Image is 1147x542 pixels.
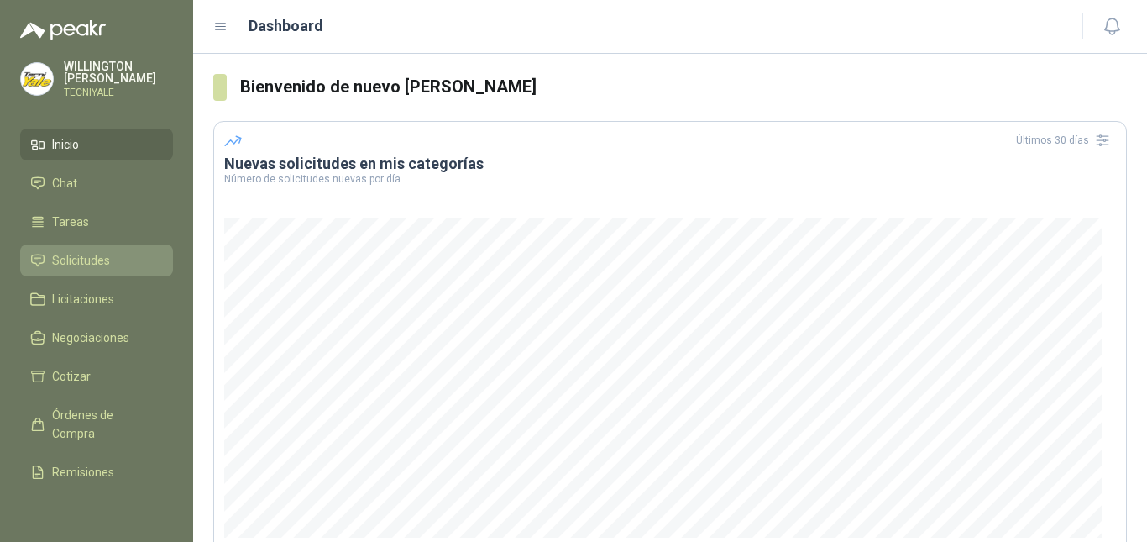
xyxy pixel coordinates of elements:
a: Remisiones [20,456,173,488]
a: Licitaciones [20,283,173,315]
a: Negociaciones [20,322,173,354]
a: Configuración [20,495,173,527]
img: Logo peakr [20,20,106,40]
span: Remisiones [52,463,114,481]
a: Órdenes de Compra [20,399,173,450]
span: Negociaciones [52,329,129,347]
p: Número de solicitudes nuevas por día [224,174,1116,184]
a: Cotizar [20,360,173,392]
span: Tareas [52,213,89,231]
span: Cotizar [52,367,91,386]
h3: Bienvenido de nuevo [PERSON_NAME] [240,74,1127,100]
span: Chat [52,174,77,192]
img: Company Logo [21,63,53,95]
span: Solicitudes [52,251,110,270]
span: Inicio [52,135,79,154]
a: Chat [20,167,173,199]
a: Solicitudes [20,245,173,276]
p: WILLINGTON [PERSON_NAME] [64,61,173,84]
a: Tareas [20,206,173,238]
p: TECNIYALE [64,87,173,97]
a: Inicio [20,129,173,160]
h3: Nuevas solicitudes en mis categorías [224,154,1116,174]
div: Últimos 30 días [1016,127,1116,154]
span: Órdenes de Compra [52,406,157,443]
span: Licitaciones [52,290,114,308]
h1: Dashboard [249,14,323,38]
